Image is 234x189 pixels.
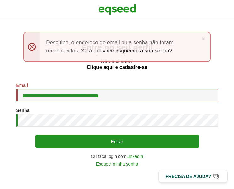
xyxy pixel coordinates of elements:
[201,35,205,42] a: ×
[13,43,221,52] h2: Entre no seu perfil
[98,3,136,16] img: EqSeed Logo
[16,83,28,88] label: Email
[16,154,218,159] div: Ou faça login com
[16,108,30,113] label: Senha
[13,58,221,70] p: Não é cliente?
[23,32,210,62] div: Desculpe, o endereço de email ou a senha não foram reconhecidos. Será que
[35,135,199,148] button: Entrar
[126,154,143,159] a: LinkedIn
[103,48,172,53] a: você esqueceu a sua senha?
[96,162,138,166] a: Esqueci minha senha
